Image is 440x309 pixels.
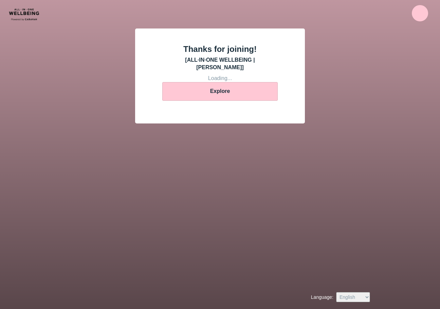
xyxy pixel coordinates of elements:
b: [ ALL·IN·ONE WELLBEING | [PERSON_NAME] ] [185,57,255,70]
img: be3880e4783df72dc681b80a9eafb37c.png [412,5,428,21]
img: CARAVAN [7,7,56,21]
div: Loading... [162,75,278,82]
label: Language : [311,293,333,301]
button: Explore [162,82,278,101]
div: Thanks for joining! [162,45,278,53]
div: Explore [205,88,235,95]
